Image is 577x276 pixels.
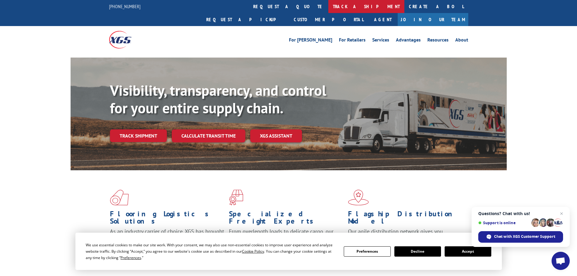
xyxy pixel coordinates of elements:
a: About [455,38,468,44]
a: XGS ASSISTANT [250,129,302,142]
a: Resources [427,38,449,44]
span: As an industry carrier of choice, XGS has brought innovation and dedication to flooring logistics... [110,228,224,249]
h1: Specialized Freight Experts [229,210,343,228]
a: For Retailers [339,38,366,44]
span: Our agile distribution network gives you nationwide inventory management on demand. [348,228,459,242]
a: Request a pickup [202,13,289,26]
b: Visibility, transparency, and control for your entire supply chain. [110,81,326,117]
a: Services [372,38,389,44]
div: Cookie Consent Prompt [75,233,502,270]
h1: Flagship Distribution Model [348,210,463,228]
div: Chat with XGS Customer Support [478,231,563,243]
div: Open chat [552,252,570,270]
button: Preferences [344,246,390,257]
a: Calculate transit time [172,129,245,142]
a: Track shipment [110,129,167,142]
a: [PHONE_NUMBER] [109,3,141,9]
span: Cookie Policy [242,249,264,254]
img: xgs-icon-focused-on-flooring-red [229,190,243,205]
p: From overlength loads to delicate cargo, our experienced staff knows the best way to move your fr... [229,228,343,255]
button: Decline [394,246,441,257]
a: For [PERSON_NAME] [289,38,332,44]
a: Join Our Team [398,13,468,26]
div: We use essential cookies to make our site work. With your consent, we may also use non-essential ... [86,242,337,261]
span: Questions? Chat with us! [478,211,563,216]
span: Chat with XGS Customer Support [494,234,555,239]
span: Preferences [121,255,141,260]
a: Advantages [396,38,421,44]
a: Customer Portal [289,13,368,26]
a: Agent [368,13,398,26]
span: Support is online [478,221,529,225]
img: xgs-icon-total-supply-chain-intelligence-red [110,190,129,205]
button: Accept [445,246,491,257]
span: Close chat [558,210,565,217]
h1: Flooring Logistics Solutions [110,210,224,228]
img: xgs-icon-flagship-distribution-model-red [348,190,369,205]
